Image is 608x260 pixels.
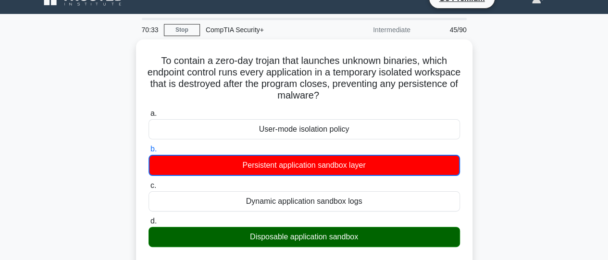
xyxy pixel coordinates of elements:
h5: To contain a zero-day trojan that launches unknown binaries, which endpoint control runs every ap... [148,55,461,102]
div: Intermediate [332,20,416,39]
div: 45/90 [416,20,472,39]
a: Stop [164,24,200,36]
div: 70:33 [136,20,164,39]
span: c. [150,181,156,189]
div: Dynamic application sandbox logs [149,191,460,211]
span: a. [150,109,157,117]
span: d. [150,217,157,225]
div: CompTIA Security+ [200,20,332,39]
div: User-mode isolation policy [149,119,460,139]
div: Persistent application sandbox layer [149,155,460,176]
span: b. [150,145,157,153]
div: Disposable application sandbox [149,227,460,247]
